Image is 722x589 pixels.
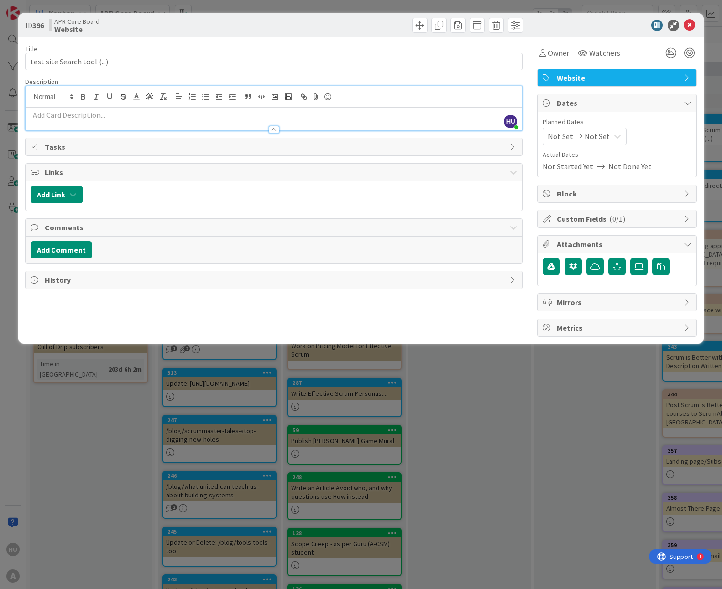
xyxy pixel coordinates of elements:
[25,44,38,53] label: Title
[50,4,52,11] div: 1
[543,150,691,160] span: Actual Dates
[589,47,620,59] span: Watchers
[608,161,651,172] span: Not Done Yet
[557,72,679,83] span: Website
[543,117,691,127] span: Planned Dates
[32,21,44,30] b: 396
[557,213,679,225] span: Custom Fields
[25,77,58,86] span: Description
[557,297,679,308] span: Mirrors
[609,214,625,224] span: ( 0/1 )
[54,25,100,33] b: Website
[585,131,610,142] span: Not Set
[54,18,100,25] span: APR Core Board
[504,115,517,128] span: HU
[557,188,679,199] span: Block
[557,238,679,250] span: Attachments
[548,47,569,59] span: Owner
[25,20,44,31] span: ID
[31,241,92,258] button: Add Comment
[45,274,505,286] span: History
[543,161,593,172] span: Not Started Yet
[45,166,505,178] span: Links
[25,53,523,70] input: type card name here...
[31,186,83,203] button: Add Link
[557,322,679,333] span: Metrics
[45,141,505,153] span: Tasks
[45,222,505,233] span: Comments
[20,1,43,13] span: Support
[548,131,573,142] span: Not Set
[557,97,679,109] span: Dates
